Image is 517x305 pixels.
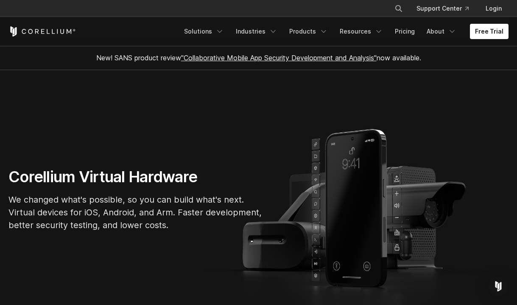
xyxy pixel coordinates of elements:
a: Industries [231,24,282,39]
a: Free Trial [470,24,509,39]
span: New! SANS product review now available. [96,54,421,62]
div: Navigation Menu [179,24,509,39]
a: About [422,24,461,39]
a: Pricing [390,24,420,39]
div: Open Intercom Messenger [488,276,509,297]
a: Resources [335,24,388,39]
p: We changed what's possible, so you can build what's next. Virtual devices for iOS, Android, and A... [8,193,263,232]
a: Products [284,24,333,39]
a: Corellium Home [8,26,76,37]
a: Solutions [179,24,229,39]
a: Support Center [410,1,475,16]
a: "Collaborative Mobile App Security Development and Analysis" [181,54,377,62]
button: Search [391,1,406,16]
a: Login [479,1,509,16]
div: Navigation Menu [384,1,509,16]
h1: Corellium Virtual Hardware [8,167,263,186]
